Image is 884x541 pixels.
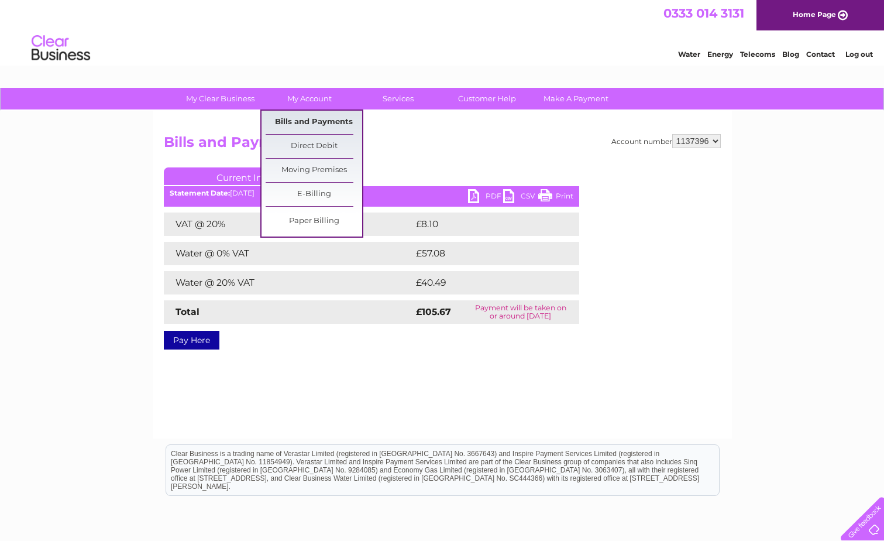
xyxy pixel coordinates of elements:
a: Current Invoice [164,167,339,185]
td: VAT @ 20% [164,213,413,236]
td: £40.49 [413,271,556,295]
a: Services [350,88,446,109]
a: Blog [782,50,799,59]
a: My Account [261,88,357,109]
td: £8.10 [413,213,551,236]
a: Moving Premises [266,159,362,182]
a: Paper Billing [266,210,362,233]
h2: Bills and Payments [164,134,721,156]
a: Direct Debit [266,135,362,158]
a: Contact [806,50,835,59]
a: My Clear Business [172,88,269,109]
a: Make A Payment [528,88,624,109]
div: Account number [611,134,721,148]
a: Bills and Payments [266,111,362,134]
td: Water @ 0% VAT [164,242,413,265]
a: Log out [845,50,873,59]
a: Customer Help [439,88,535,109]
a: E-Billing [266,183,362,206]
b: Statement Date: [170,189,230,197]
strong: Total [176,306,199,317]
td: Water @ 20% VAT [164,271,413,295]
div: Clear Business is a trading name of Verastar Limited (registered in [GEOGRAPHIC_DATA] No. 3667643... [166,6,719,57]
a: Telecoms [740,50,775,59]
a: 0333 014 3131 [663,6,744,20]
a: Water [678,50,700,59]
a: Energy [707,50,733,59]
td: Payment will be taken on or around [DATE] [462,300,579,324]
a: Pay Here [164,331,219,350]
img: logo.png [31,30,91,66]
a: Print [538,189,573,206]
a: PDF [468,189,503,206]
div: [DATE] [164,189,579,197]
a: CSV [503,189,538,206]
strong: £105.67 [416,306,451,317]
td: £57.08 [413,242,555,265]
